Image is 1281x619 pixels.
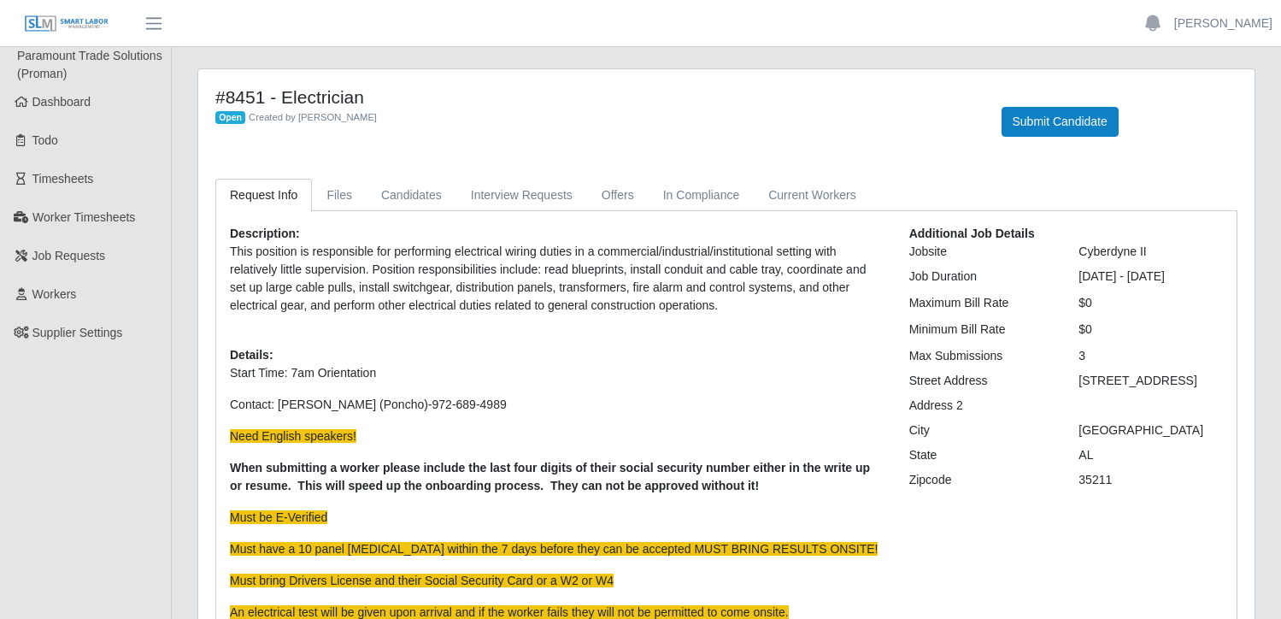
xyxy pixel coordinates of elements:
[456,179,587,212] a: Interview Requests
[909,227,1035,240] b: Additional Job Details
[896,347,1067,365] div: Max Submissions
[896,321,1067,339] div: Minimum Bill Rate
[230,542,878,556] span: Must have a 10 panel [MEDICAL_DATA] within the 7 days before they can be accepted MUST BRING RESU...
[649,179,755,212] a: In Compliance
[215,86,976,108] h4: #8451 - Electrician
[1174,15,1272,32] a: [PERSON_NAME]
[1066,347,1236,365] div: 3
[230,348,273,362] b: Details:
[230,605,789,619] span: An electrical test will be given upon arrival and if the worker fails they will not be permitted ...
[230,364,884,382] p: Start Time: 7am Orientation
[896,243,1067,261] div: Jobsite
[367,179,456,212] a: Candidates
[754,179,870,212] a: Current Workers
[1066,243,1236,261] div: Cyberdyne II
[230,243,884,315] p: This position is responsible for performing electrical wiring duties in a commercial/industrial/i...
[896,372,1067,390] div: Street Address
[32,95,91,109] span: Dashboard
[32,210,135,224] span: Worker Timesheets
[1066,446,1236,464] div: AL
[230,461,870,492] strong: When submitting a worker please include the last four digits of their social security number eith...
[1066,294,1236,312] div: $0
[896,471,1067,489] div: Zipcode
[230,396,884,414] p: Contact: [PERSON_NAME] (Poncho)-972-689-4989
[32,287,77,301] span: Workers
[896,268,1067,286] div: Job Duration
[32,133,58,147] span: Todo
[312,179,367,212] a: Files
[230,510,327,524] span: Must be E-Verified
[1066,321,1236,339] div: $0
[32,326,123,339] span: Supplier Settings
[896,422,1067,439] div: City
[215,111,245,125] span: Open
[17,49,162,80] span: Paramount Trade Solutions (Proman)
[1066,422,1236,439] div: [GEOGRAPHIC_DATA]
[230,574,614,587] span: Must bring Drivers License and their Social Security Card or a W2 or W4
[230,227,300,240] b: Description:
[896,446,1067,464] div: State
[249,112,377,122] span: Created by [PERSON_NAME]
[230,429,356,443] span: Need English speakers!
[896,397,1067,415] div: Address 2
[32,249,106,262] span: Job Requests
[587,179,649,212] a: Offers
[24,15,109,33] img: SLM Logo
[1002,107,1119,137] button: Submit Candidate
[1066,268,1236,286] div: [DATE] - [DATE]
[1066,372,1236,390] div: [STREET_ADDRESS]
[896,294,1067,312] div: Maximum Bill Rate
[32,172,94,186] span: Timesheets
[215,179,312,212] a: Request Info
[1066,471,1236,489] div: 35211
